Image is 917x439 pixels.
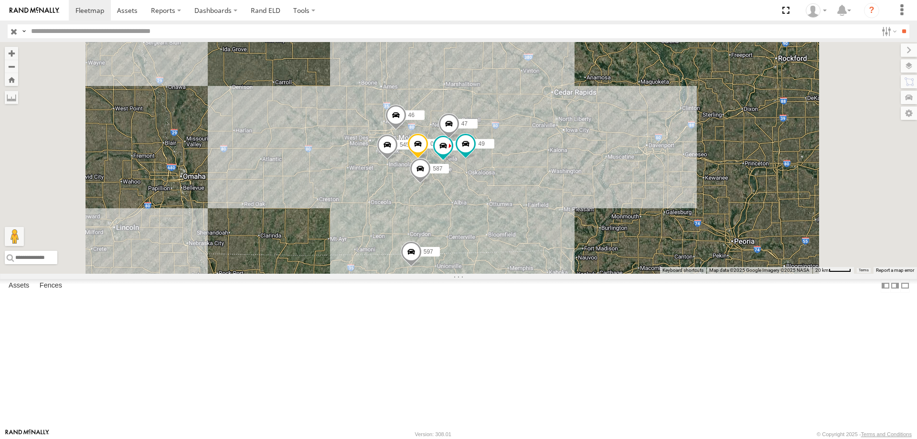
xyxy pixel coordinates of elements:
[430,140,443,147] span: 0055
[478,140,484,147] span: 49
[5,91,18,104] label: Measure
[878,24,898,38] label: Search Filter Options
[415,431,451,437] div: Version: 308.01
[815,268,829,273] span: 20 km
[5,47,18,60] button: Zoom in
[662,267,704,274] button: Keyboard shortcuts
[10,7,59,14] img: rand-logo.svg
[900,279,910,293] label: Hide Summary Table
[817,431,912,437] div: © Copyright 2025 -
[5,429,49,439] a: Visit our Website
[5,73,18,86] button: Zoom Home
[876,268,914,273] a: Report a map error
[812,267,854,274] button: Map Scale: 20 km per 43 pixels
[35,279,67,292] label: Fences
[5,60,18,73] button: Zoom out
[5,227,24,246] button: Drag Pegman onto the map to open Street View
[859,268,869,272] a: Terms (opens in new tab)
[709,268,810,273] span: Map data ©2025 Google Imagery ©2025 NASA
[4,279,34,292] label: Assets
[433,165,442,172] span: 587
[890,279,900,293] label: Dock Summary Table to the Right
[881,279,890,293] label: Dock Summary Table to the Left
[901,107,917,120] label: Map Settings
[400,141,409,148] span: 545
[461,120,468,127] span: 47
[408,112,415,118] span: 46
[20,24,28,38] label: Search Query
[424,248,433,255] span: 597
[864,3,879,18] i: ?
[802,3,830,18] div: Chase Tanke
[861,431,912,437] a: Terms and Conditions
